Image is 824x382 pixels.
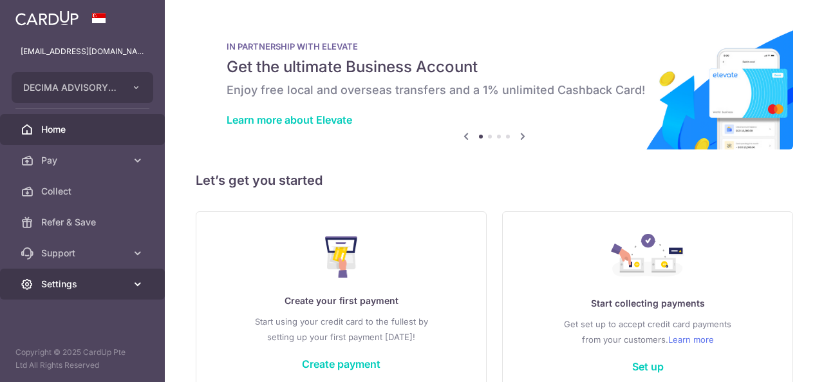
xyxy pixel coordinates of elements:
[302,358,380,370] a: Create payment
[41,247,126,260] span: Support
[222,314,460,345] p: Start using your credit card to the fullest by setting up your first payment [DATE]!
[41,278,126,291] span: Settings
[668,332,714,347] a: Learn more
[21,45,144,58] p: [EMAIL_ADDRESS][DOMAIN_NAME]
[41,154,126,167] span: Pay
[12,72,153,103] button: DECIMA ADVISORY PTE. LTD.
[222,293,460,309] p: Create your first payment
[227,41,762,52] p: IN PARTNERSHIP WITH ELEVATE
[196,170,793,191] h5: Let’s get you started
[23,81,118,94] span: DECIMA ADVISORY PTE. LTD.
[41,216,126,229] span: Refer & Save
[325,236,358,278] img: Make Payment
[41,185,126,198] span: Collect
[15,10,79,26] img: CardUp
[632,360,664,373] a: Set up
[529,316,767,347] p: Get set up to accept credit card payments from your customers.
[227,82,762,98] h6: Enjoy free local and overseas transfers and a 1% unlimited Cashback Card!
[227,57,762,77] h5: Get the ultimate Business Account
[41,123,126,136] span: Home
[227,113,352,126] a: Learn more about Elevate
[196,21,793,149] img: Renovation banner
[529,296,767,311] p: Start collecting payments
[611,234,684,280] img: Collect Payment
